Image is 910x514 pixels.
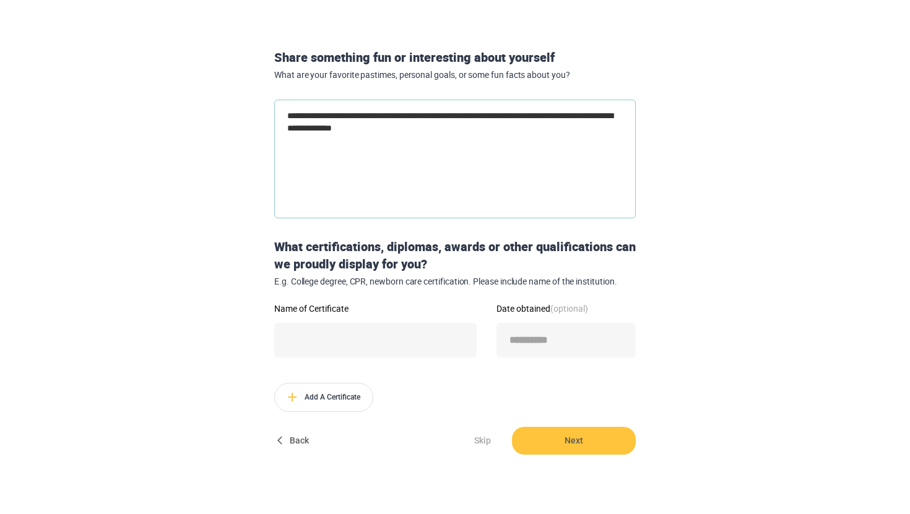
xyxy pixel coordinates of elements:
button: Skip [462,427,502,455]
button: Back [274,427,314,455]
div: What certifications, diplomas, awards or other qualifications can we proudly display for you? [269,238,641,287]
label: Name of Certificate [274,304,477,313]
strong: (optional) [550,302,588,314]
span: Add A Certificate [275,383,373,411]
button: Next [512,427,636,455]
div: Share something fun or interesting about yourself [269,49,641,80]
button: Add A Certificate [274,383,373,412]
span: E.g. College degree, CPR, newborn care certification. Please include name of the institution. [274,276,636,287]
span: What are your favorite pastimes, personal goals, or some fun facts about you? [274,70,636,80]
span: Date obtained [496,302,588,314]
